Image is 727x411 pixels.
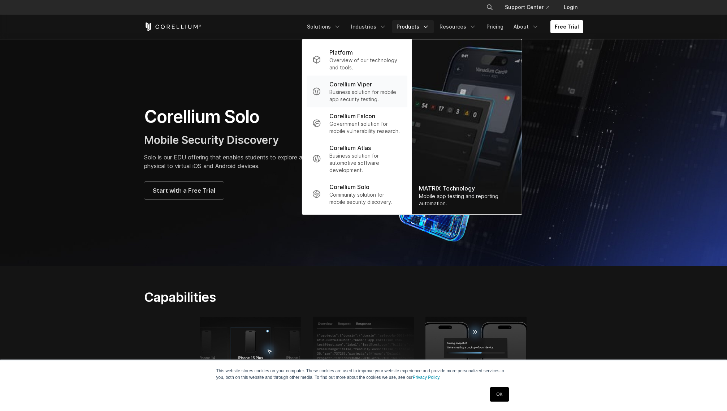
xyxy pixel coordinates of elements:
[306,44,407,76] a: Platform Overview of our technology and tools.
[329,80,372,89] p: Corellium Viper
[482,20,508,33] a: Pricing
[509,20,543,33] a: About
[412,39,522,214] a: MATRIX Technology Mobile app testing and reporting automation.
[306,107,407,139] a: Corellium Falcon Government solution for mobile vulnerability research.
[477,1,583,14] div: Navigation Menu
[144,182,224,199] a: Start with a Free Trial
[329,120,401,135] p: Government solution for mobile vulnerability research.
[413,375,441,380] a: Privacy Policy.
[329,48,353,57] p: Platform
[550,20,583,33] a: Free Trial
[483,1,496,14] button: Search
[144,133,279,146] span: Mobile Security Discovery
[144,22,202,31] a: Corellium Home
[412,39,522,214] img: Matrix_WebNav_1x
[200,317,301,380] img: iPhone 17 Plus; 6 cores
[216,368,511,381] p: This website stores cookies on your computer. These cookies are used to improve your website expe...
[303,20,583,33] div: Navigation Menu
[329,183,369,191] p: Corellium Solo
[419,184,514,193] div: MATRIX Technology
[306,139,407,178] a: Corellium Atlas Business solution for automotive software development.
[144,153,356,170] p: Solo is our EDU offering that enables students to explore and shift work from physical to virtual...
[329,89,401,103] p: Business solution for mobile app security testing.
[306,178,407,210] a: Corellium Solo Community solution for mobile security discovery.
[347,20,391,33] a: Industries
[329,144,371,152] p: Corellium Atlas
[558,1,583,14] a: Login
[425,317,527,380] img: Process of taking snapshot and creating a backup of the iPhone virtual device.
[490,387,509,402] a: OK
[144,289,432,305] h2: Capabilities
[144,106,356,128] h1: Corellium Solo
[329,191,401,206] p: Community solution for mobile security discovery.
[329,112,375,120] p: Corellium Falcon
[392,20,434,33] a: Products
[329,152,401,174] p: Business solution for automotive software development.
[329,57,401,71] p: Overview of our technology and tools.
[306,76,407,107] a: Corellium Viper Business solution for mobile app security testing.
[499,1,555,14] a: Support Center
[419,193,514,207] div: Mobile app testing and reporting automation.
[435,20,481,33] a: Resources
[303,20,345,33] a: Solutions
[313,317,414,380] img: Powerful Tools enabling unmatched device access, visibility, and control
[153,186,215,195] span: Start with a Free Trial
